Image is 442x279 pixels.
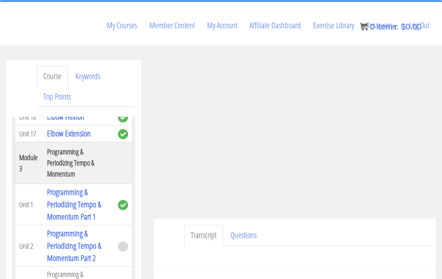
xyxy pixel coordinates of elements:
[69,66,107,87] a: Keywords
[118,112,128,122] span: complete
[118,200,128,210] span: complete
[377,22,399,31] span: items:
[47,111,84,122] a: Elbow Flexion
[15,225,43,267] td: Unit 2
[37,66,68,87] a: Course
[143,6,201,45] a: Member Content
[244,6,307,45] a: Affiliate Dashboard
[360,23,368,31] img: icon11.png
[224,225,263,246] a: Questions
[201,6,244,45] a: My Account
[401,22,422,31] bdi: 0.00
[184,225,223,246] a: Transcript
[15,109,43,125] td: Unit 16
[15,184,43,225] td: Unit 1
[360,22,422,31] a: 0 items: $0.00
[37,86,77,107] a: Top Points
[15,142,43,184] th: Module 3
[401,22,406,31] span: $
[307,6,360,45] a: Exercise Library
[403,6,435,45] a: Log Out
[47,228,101,263] a: Programming & Periodizing Tempo & Momentum Part 2
[43,142,114,184] th: Programming & Periodizing Tempo & Momentum
[15,125,43,142] td: Unit 17
[360,6,403,45] a: Resources
[47,128,91,139] a: Elbow Extension
[370,22,374,31] span: 0
[118,129,128,139] span: complete
[101,6,143,45] a: My Courses
[47,186,101,222] a: Programming & Periodizing Tempo & Momentum Part 1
